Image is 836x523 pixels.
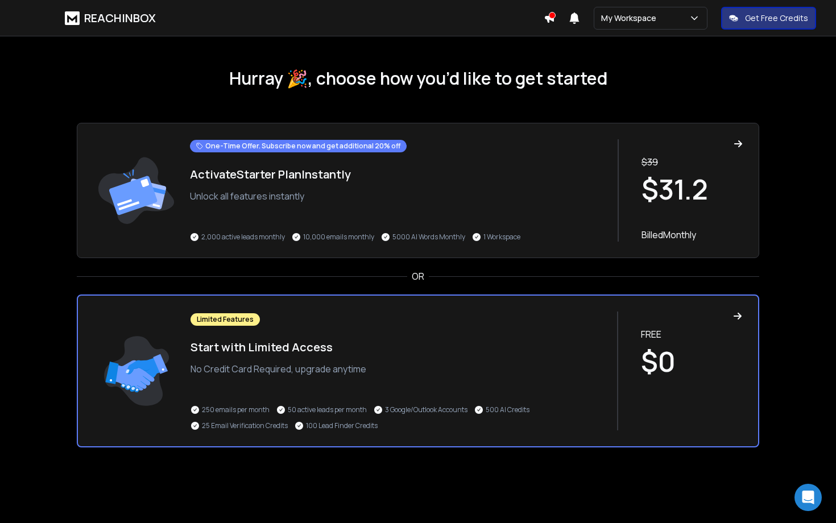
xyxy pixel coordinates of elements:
p: 25 Email Verification Credits [202,421,288,430]
div: OR [77,269,759,283]
p: Billed Monthly [642,228,743,242]
img: trail [93,139,179,242]
p: 50 active leads per month [288,405,367,414]
p: 500 AI Credits [486,405,529,414]
p: 100 Lead Finder Credits [306,421,378,430]
img: trail [94,312,179,430]
p: 3 Google/Outlook Accounts [385,405,467,414]
div: Limited Features [191,313,260,326]
h1: $0 [641,348,742,375]
div: Open Intercom Messenger [794,484,822,511]
h1: $ 31.2 [642,176,743,203]
div: One-Time Offer. Subscribe now and get additional 20% off [190,140,407,152]
p: Get Free Credits [745,13,808,24]
p: $ 39 [642,155,743,169]
p: 10,000 emails monthly [303,233,374,242]
p: 5000 AI Words Monthly [392,233,465,242]
h1: Start with Limited Access [191,339,606,355]
p: 250 emails per month [202,405,270,414]
p: Unlock all features instantly [190,189,606,203]
p: No Credit Card Required, upgrade anytime [191,362,606,376]
p: FREE [641,327,742,341]
p: 2,000 active leads monthly [201,233,285,242]
p: 1 Workspace [483,233,520,242]
button: Get Free Credits [721,7,816,30]
img: logo [65,11,80,25]
p: My Workspace [601,13,661,24]
h1: Hurray 🎉, choose how you’d like to get started [77,68,759,89]
h1: Activate Starter Plan Instantly [190,167,606,182]
h1: REACHINBOX [84,10,156,26]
